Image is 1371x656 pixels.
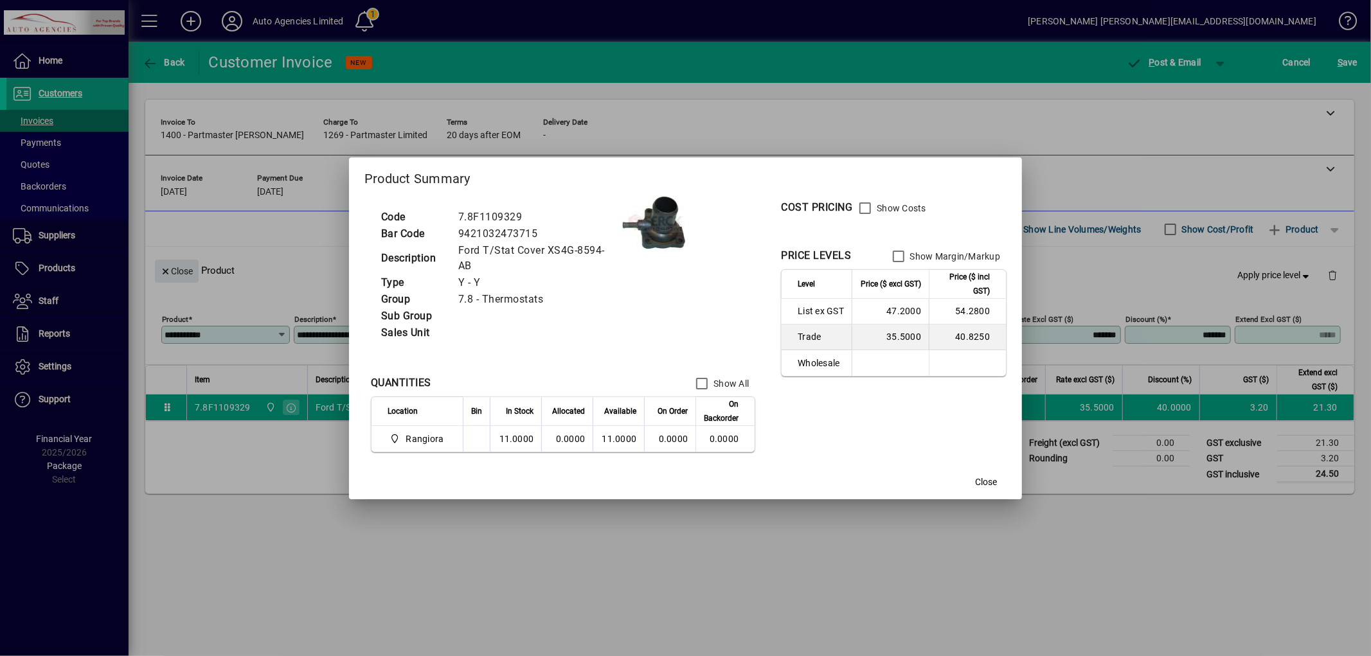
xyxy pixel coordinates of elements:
div: COST PRICING [781,200,852,215]
td: Sales Unit [375,324,452,341]
td: 9421032473715 [452,226,622,242]
td: 54.2800 [929,299,1006,324]
span: Level [798,277,815,291]
span: Rangiora [388,431,449,447]
button: Close [965,471,1007,494]
div: PRICE LEVELS [781,248,851,263]
span: Trade [798,330,844,343]
td: Y - Y [452,274,622,291]
td: Code [375,209,452,226]
span: Available [604,404,636,418]
label: Show Costs [874,202,926,215]
td: Sub Group [375,308,452,324]
span: On Backorder [704,397,739,425]
td: Description [375,242,452,274]
td: Type [375,274,452,291]
label: Show Margin/Markup [908,250,1001,263]
td: Bar Code [375,226,452,242]
img: contain [622,195,686,250]
td: Ford T/Stat Cover XS4G-8594-AB [452,242,622,274]
span: Wholesale [798,357,844,369]
div: QUANTITIES [371,375,431,391]
span: On Order [658,404,688,418]
span: Bin [471,404,482,418]
span: Close [975,475,997,489]
span: Price ($ incl GST) [937,270,990,298]
h2: Product Summary [349,157,1022,195]
td: 47.2000 [852,299,929,324]
td: 11.0000 [490,426,541,452]
td: 40.8250 [929,324,1006,350]
span: 0.0000 [659,434,688,444]
td: 35.5000 [852,324,929,350]
td: 7.8 - Thermostats [452,291,622,308]
td: Group [375,291,452,308]
span: Allocated [552,404,585,418]
span: In Stock [506,404,533,418]
label: Show All [711,377,749,390]
td: 11.0000 [593,426,644,452]
span: Location [388,404,418,418]
td: 0.0000 [541,426,593,452]
td: 0.0000 [695,426,755,452]
span: Rangiora [406,432,444,445]
span: List ex GST [798,305,844,317]
td: 7.8F1109329 [452,209,622,226]
span: Price ($ excl GST) [861,277,921,291]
